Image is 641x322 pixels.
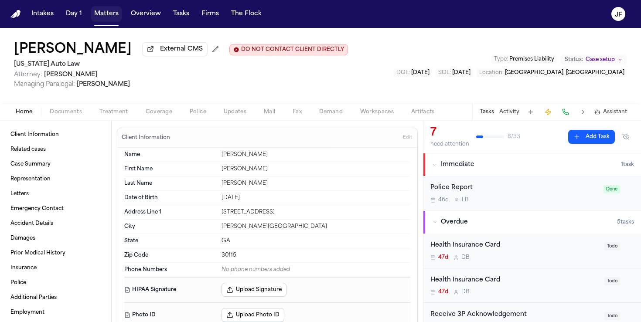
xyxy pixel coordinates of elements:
button: External CMS [142,42,208,56]
a: Damages [7,231,104,245]
dt: Zip Code [124,252,216,259]
div: need attention [430,141,469,148]
span: Updates [224,108,246,115]
span: [PERSON_NAME] [44,71,97,78]
span: Premises Liability [509,57,554,62]
a: Client Information [7,128,104,142]
span: Todo [604,277,620,285]
button: The Flock [228,6,265,22]
span: DO NOT CONTACT CLIENT DIRECTLY [241,46,344,53]
span: Status: [565,56,583,63]
div: [PERSON_NAME] [222,166,410,173]
dt: Date of Birth [124,194,216,201]
button: Edit Location: Canton Township, MI [477,68,627,77]
div: Open task: Police Report [423,176,641,210]
span: Workspaces [360,108,394,115]
span: Mail [264,108,275,115]
dt: State [124,237,216,244]
span: 5 task s [617,219,634,226]
span: External CMS [160,45,203,54]
span: Location : [479,70,504,75]
button: Tasks [480,108,494,115]
button: Edit SOL: 2028-07-26 [436,68,473,77]
a: Insurance [7,261,104,275]
dt: Name [124,151,216,158]
a: Letters [7,187,104,201]
dt: Last Name [124,180,216,187]
span: SOL : [438,70,451,75]
span: [GEOGRAPHIC_DATA], [GEOGRAPHIC_DATA] [505,70,624,75]
span: Treatment [99,108,128,115]
div: Health Insurance Card [430,275,599,285]
span: Fax [293,108,302,115]
div: No phone numbers added [222,266,410,273]
a: Prior Medical History [7,246,104,260]
a: Related cases [7,142,104,156]
a: Case Summary [7,157,104,171]
button: Overview [127,6,164,22]
span: Demand [319,108,343,115]
button: Upload Signature [222,283,286,297]
a: Emergency Contact [7,202,104,216]
a: Additional Parties [7,291,104,305]
dt: City [124,223,216,230]
a: Police [7,276,104,290]
button: Activity [499,108,519,115]
button: Immediate1task [423,153,641,176]
button: Add Task [525,106,537,118]
span: [DATE] [411,70,430,75]
span: Coverage [146,108,172,115]
span: 1 task [621,161,634,168]
span: Managing Paralegal: [14,81,75,88]
h2: [US_STATE] Auto Law [14,59,348,70]
a: Accident Details [7,217,104,230]
button: Assistant [594,108,627,115]
div: Police Report [430,183,598,193]
button: Intakes [28,6,57,22]
button: Matters [91,6,122,22]
div: Open task: Health Insurance Card [423,234,641,268]
span: Phone Numbers [124,266,167,273]
dt: HIPAA Signature [124,283,216,297]
div: [STREET_ADDRESS] [222,209,410,216]
button: Firms [198,6,222,22]
span: Todo [604,242,620,251]
div: Receive 3P Acknowledgement [430,310,599,320]
span: Assistant [603,108,627,115]
h1: [PERSON_NAME] [14,42,132,58]
a: Representation [7,172,104,186]
div: 7 [430,126,469,140]
span: Police [190,108,206,115]
button: Overdue5tasks [423,211,641,234]
span: D B [461,254,470,261]
span: Artifacts [411,108,435,115]
button: Day 1 [62,6,85,22]
button: Add Task [568,130,615,144]
span: Type : [494,57,508,62]
span: [DATE] [452,70,471,75]
button: Upload Photo ID [222,308,284,322]
dt: First Name [124,166,216,173]
span: 46d [438,197,449,203]
span: [PERSON_NAME] [77,81,130,88]
span: Todo [604,312,620,320]
button: Change status from Case setup [560,54,627,65]
span: Documents [50,108,82,115]
div: Health Insurance Card [430,241,599,251]
button: Edit matter name [14,42,132,58]
div: Open task: Health Insurance Card [423,268,641,303]
button: Create Immediate Task [542,106,554,118]
span: L B [462,197,469,203]
button: Edit [400,131,415,145]
a: Employment [7,305,104,319]
span: Immediate [441,160,474,169]
span: Edit [403,135,412,141]
div: [PERSON_NAME] [222,151,410,158]
button: Tasks [170,6,193,22]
